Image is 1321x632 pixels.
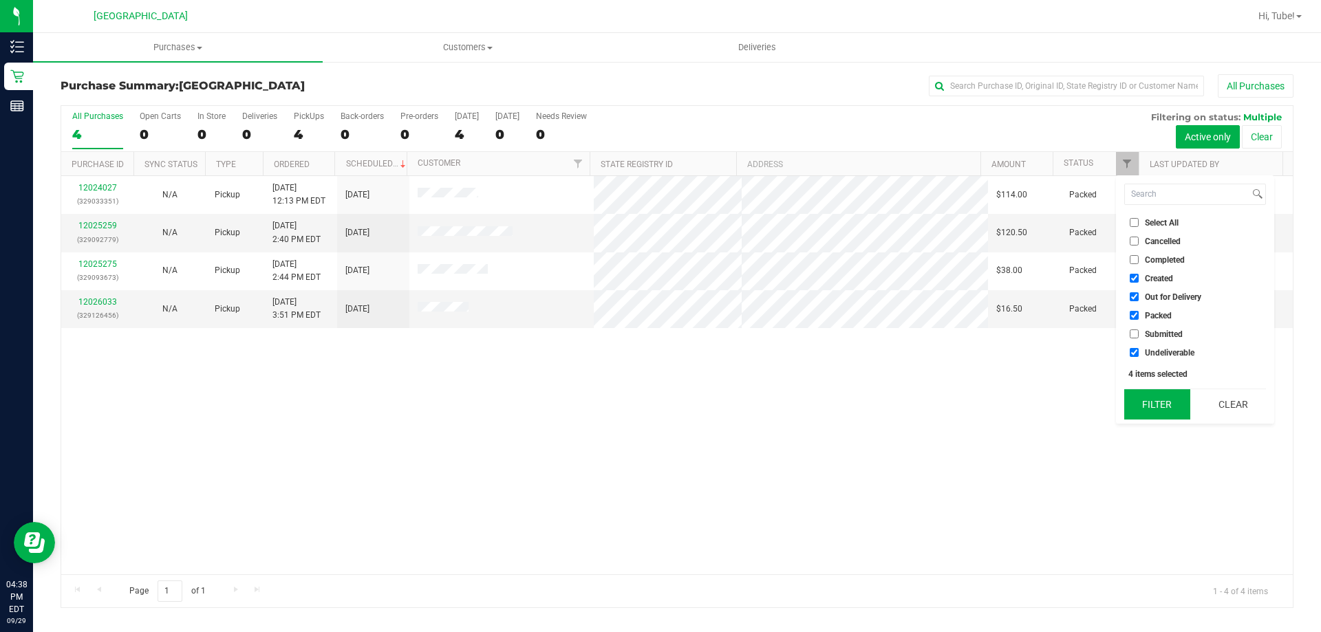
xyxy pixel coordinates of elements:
a: Customer [418,158,460,168]
button: All Purchases [1218,74,1293,98]
div: All Purchases [72,111,123,121]
a: Last Updated By [1150,160,1219,169]
inline-svg: Retail [10,69,24,83]
h3: Purchase Summary: [61,80,471,92]
div: Pre-orders [400,111,438,121]
div: 0 [242,127,277,142]
a: Ordered [274,160,310,169]
span: [GEOGRAPHIC_DATA] [179,79,305,92]
span: $114.00 [996,188,1027,201]
button: N/A [162,303,178,316]
input: Cancelled [1130,237,1139,246]
a: Status [1064,158,1093,168]
span: [DATE] [345,303,369,316]
span: [DATE] 12:13 PM EDT [272,182,325,208]
span: Not Applicable [162,228,178,237]
span: Out for Delivery [1145,293,1201,301]
span: Packed [1069,303,1097,316]
div: 0 [197,127,226,142]
span: $16.50 [996,303,1022,316]
div: Deliveries [242,111,277,121]
div: 4 [455,127,479,142]
input: Search Purchase ID, Original ID, State Registry ID or Customer Name... [929,76,1204,96]
span: [DATE] 2:44 PM EDT [272,258,321,284]
span: Submitted [1145,330,1183,338]
span: Not Applicable [162,304,178,314]
span: Completed [1145,256,1185,264]
a: Deliveries [612,33,902,62]
span: Cancelled [1145,237,1181,246]
div: [DATE] [495,111,519,121]
span: $120.50 [996,226,1027,239]
p: (329093673) [69,271,125,284]
a: 12025259 [78,221,117,230]
div: Back-orders [341,111,384,121]
p: 09/29 [6,615,27,626]
a: Filter [1116,152,1139,175]
a: Type [216,160,236,169]
span: Not Applicable [162,190,178,199]
span: Pickup [215,226,240,239]
span: Pickup [215,303,240,316]
span: Undeliverable [1145,349,1194,357]
span: Deliveries [720,41,795,54]
p: (329033351) [69,195,125,208]
span: Packed [1145,312,1172,320]
span: $38.00 [996,264,1022,277]
p: 04:38 PM EDT [6,578,27,615]
input: 1 [158,580,182,602]
a: 12025275 [78,259,117,269]
span: Created [1145,274,1173,283]
span: [GEOGRAPHIC_DATA] [94,10,188,22]
a: Scheduled [346,159,409,168]
input: Submitted [1130,329,1139,338]
span: [DATE] 2:40 PM EDT [272,219,321,246]
span: 1 - 4 of 4 items [1202,580,1279,601]
button: Filter [1124,389,1190,419]
div: Needs Review [536,111,587,121]
span: [DATE] [345,264,369,277]
a: Amount [991,160,1026,169]
span: Packed [1069,188,1097,201]
button: Active only [1176,125,1240,149]
div: 0 [400,127,438,142]
p: (329092779) [69,233,125,246]
div: [DATE] [455,111,479,121]
input: Select All [1130,218,1139,227]
div: 0 [341,127,384,142]
a: Purchases [33,33,323,62]
span: Select All [1145,219,1179,227]
p: (329126456) [69,309,125,322]
div: Open Carts [140,111,181,121]
span: Customers [323,41,612,54]
span: Pickup [215,264,240,277]
a: Sync Status [144,160,197,169]
div: In Store [197,111,226,121]
div: 0 [536,127,587,142]
span: Not Applicable [162,265,178,275]
a: 12026033 [78,297,117,307]
button: N/A [162,188,178,201]
inline-svg: Reports [10,99,24,113]
span: Pickup [215,188,240,201]
div: PickUps [294,111,324,121]
a: 12024027 [78,183,117,193]
span: Page of 1 [118,580,217,602]
span: Purchases [33,41,323,54]
a: Purchase ID [72,160,124,169]
button: N/A [162,226,178,239]
span: Hi, Tube! [1258,10,1295,21]
span: Multiple [1243,111,1282,122]
input: Search [1125,184,1249,204]
a: Filter [567,152,590,175]
th: Address [736,152,980,176]
div: 4 [72,127,123,142]
button: Clear [1200,389,1266,419]
input: Created [1130,274,1139,283]
div: 0 [495,127,519,142]
button: N/A [162,264,178,277]
div: 0 [140,127,181,142]
span: [DATE] [345,188,369,201]
inline-svg: Inventory [10,40,24,54]
input: Completed [1130,255,1139,264]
